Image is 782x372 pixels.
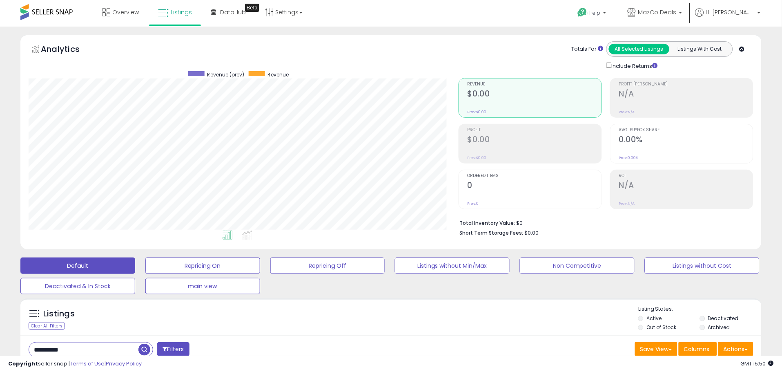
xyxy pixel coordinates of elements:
[468,128,602,132] span: Profit
[600,61,668,70] div: Include Returns
[645,258,760,274] button: Listings without Cost
[708,324,730,331] label: Archived
[619,181,753,192] h2: N/A
[647,315,662,322] label: Active
[395,258,510,274] button: Listings without Min/Max
[619,82,753,87] span: Profit [PERSON_NAME]
[571,1,615,27] a: Help
[157,342,189,356] button: Filters
[43,308,75,320] h5: Listings
[460,217,747,227] li: $0
[577,7,588,18] i: Get Help
[8,360,38,368] strong: Copyright
[609,44,670,54] button: All Selected Listings
[468,181,602,192] h2: 0
[572,45,604,53] div: Totals For
[706,8,755,16] span: Hi [PERSON_NAME]
[718,342,753,356] button: Actions
[635,342,677,356] button: Save View
[695,8,761,27] a: Hi [PERSON_NAME]
[468,135,602,146] h2: $0.00
[460,220,515,226] b: Total Inventory Value:
[684,345,710,353] span: Columns
[619,174,753,178] span: ROI
[669,44,730,54] button: Listings With Cost
[29,322,65,330] div: Clear All Filters
[619,201,635,206] small: Prev: N/A
[708,315,739,322] label: Deactivated
[171,8,192,16] span: Listings
[270,258,385,274] button: Repricing Off
[268,71,289,78] span: Revenue
[679,342,717,356] button: Columns
[207,71,245,78] span: Revenue (prev)
[468,110,487,114] small: Prev: $0.00
[638,8,677,16] span: MazCo Deals
[619,89,753,100] h2: N/A
[112,8,139,16] span: Overview
[145,258,260,274] button: Repricing On
[70,360,105,368] a: Terms of Use
[460,229,524,236] b: Short Term Storage Fees:
[220,8,246,16] span: DataHub
[638,305,762,313] p: Listing States:
[619,135,753,146] h2: 0.00%
[41,43,96,57] h5: Analytics
[468,82,602,87] span: Revenue
[20,258,135,274] button: Default
[145,278,260,294] button: main view
[245,4,259,12] div: Tooltip anchor
[647,324,677,331] label: Out of Stock
[590,9,601,16] span: Help
[468,174,602,178] span: Ordered Items
[468,89,602,100] h2: $0.00
[106,360,142,368] a: Privacy Policy
[8,360,142,368] div: seller snap | |
[520,258,635,274] button: Non Competitive
[741,360,774,368] span: 2025-10-14 15:50 GMT
[619,110,635,114] small: Prev: N/A
[468,155,487,160] small: Prev: $0.00
[619,128,753,132] span: Avg. Buybox Share
[619,155,639,160] small: Prev: 0.00%
[468,201,479,206] small: Prev: 0
[525,229,539,237] span: $0.00
[20,278,135,294] button: Deactivated & In Stock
